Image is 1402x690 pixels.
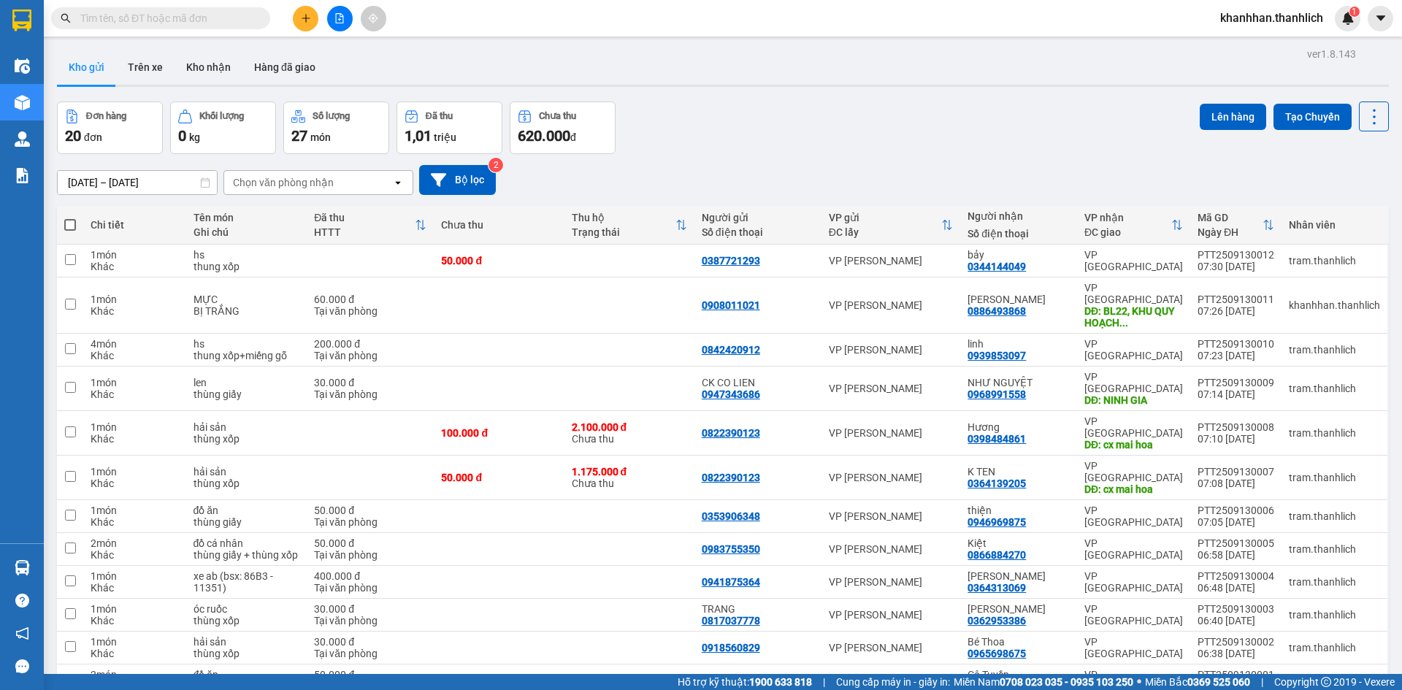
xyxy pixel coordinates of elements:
div: hs [194,249,300,261]
div: PTT2509130009 [1198,377,1274,388]
div: 07:05 [DATE] [1198,516,1274,528]
div: 1 món [91,249,178,261]
div: PTT2509130010 [1198,338,1274,350]
div: thùng giấy [194,388,300,400]
div: VP [PERSON_NAME] [829,255,954,267]
div: Tại văn phòng [314,516,426,528]
div: 07:14 [DATE] [1198,388,1274,400]
div: 1 món [91,603,178,615]
div: len [194,377,300,388]
div: Số điện thoại [968,228,1070,239]
span: khanhhan.thanhlich [1208,9,1335,27]
div: ĐC lấy [829,226,942,238]
div: 06:48 [DATE] [1198,582,1274,594]
span: notification [15,626,29,640]
button: Khối lượng0kg [170,101,276,154]
div: 0344144049 [968,261,1026,272]
div: 1 món [91,421,178,433]
img: solution-icon [15,168,30,183]
div: 07:10 [DATE] [1198,433,1274,445]
div: Ghi chú [194,226,300,238]
div: 1 món [91,466,178,478]
div: VP [PERSON_NAME] [829,427,954,439]
div: DĐ: cx mai hoa [1084,483,1183,495]
div: Kiệt [968,537,1070,549]
div: PTT2509130011 [1198,294,1274,305]
div: VP [PERSON_NAME] [829,383,954,394]
div: 1 món [91,377,178,388]
span: đơn [84,131,102,143]
div: Số lượng [313,111,350,121]
span: Miền Bắc [1145,674,1250,690]
span: 1,01 [405,127,432,145]
div: đồ cá nhân [194,537,300,549]
div: Đã thu [426,111,453,121]
div: thùng xốp [194,648,300,659]
div: VP [GEOGRAPHIC_DATA] [1084,505,1183,528]
div: tram.thanhlich [1289,344,1380,356]
div: K TEN [968,466,1070,478]
div: hs [194,338,300,350]
sup: 1 [1349,7,1360,17]
div: Tại văn phòng [314,615,426,626]
div: Tại văn phòng [314,305,426,317]
div: VP [PERSON_NAME] [829,299,954,311]
div: VP [GEOGRAPHIC_DATA] [1084,338,1183,361]
div: 2.100.000 đ [572,421,687,433]
span: 27 [291,127,307,145]
div: linh [968,338,1070,350]
div: thùng xốp [194,615,300,626]
div: Trạng thái [572,226,675,238]
div: 0817037778 [702,615,760,626]
div: Hương [968,421,1070,433]
div: 06:58 [DATE] [1198,549,1274,561]
div: thung xốp+miếng gỗ [194,350,300,361]
div: DĐ: BL22, KHU QUY HOẠCH YERSIN [1084,305,1183,329]
div: PTT2509130007 [1198,466,1274,478]
button: Lên hàng [1200,104,1266,130]
span: copyright [1321,677,1331,687]
div: CK CO LIEN [702,377,814,388]
button: Chưa thu620.000đ [510,101,616,154]
div: tram.thanhlich [1289,543,1380,555]
div: Tại văn phòng [314,648,426,659]
span: 20 [65,127,81,145]
div: Cô Tuyền [968,669,1070,681]
span: | [823,674,825,690]
div: VP [GEOGRAPHIC_DATA] [1084,537,1183,561]
div: 200.000 đ [314,338,426,350]
span: kg [189,131,200,143]
span: | [1261,674,1263,690]
div: 07:26 [DATE] [1198,305,1274,317]
div: 50.000 đ [314,505,426,516]
button: file-add [327,6,353,31]
div: 60.000 đ [314,294,426,305]
img: warehouse-icon [15,131,30,147]
div: 0387721293 [702,255,760,267]
div: DĐ: NINH GIA [1084,394,1183,406]
div: tram.thanhlich [1289,609,1380,621]
button: Đơn hàng20đơn [57,101,163,154]
div: Chưa thu [572,466,687,489]
div: Khác [91,549,178,561]
div: tram.thanhlich [1289,255,1380,267]
div: 0842420912 [702,344,760,356]
div: 0353906348 [702,510,760,522]
div: 0364313069 [968,582,1026,594]
div: 0947343686 [702,388,760,400]
div: BỊ TRẮNG [194,305,300,317]
div: TRANG [702,603,814,615]
div: Đã thu [314,212,415,223]
div: Khối lượng [199,111,244,121]
div: 30.000 đ [314,603,426,615]
button: Tạo Chuyến [1273,104,1352,130]
div: PTT2509130004 [1198,570,1274,582]
div: PTT2509130003 [1198,603,1274,615]
div: 400.000 đ [314,570,426,582]
div: VP [GEOGRAPHIC_DATA] [1084,282,1183,305]
input: Tìm tên, số ĐT hoặc mã đơn [80,10,253,26]
div: 0946969875 [968,516,1026,528]
div: 1 món [91,636,178,648]
div: ĐC giao [1084,226,1171,238]
span: 1 [1352,7,1357,17]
